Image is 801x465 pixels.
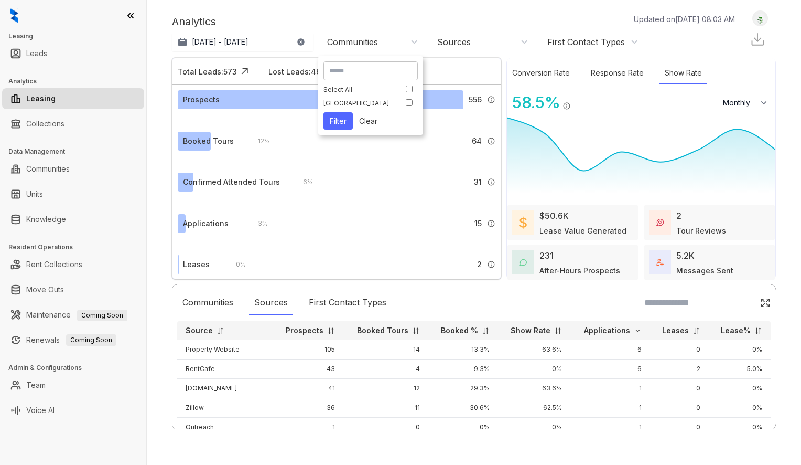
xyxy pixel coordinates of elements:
[472,135,482,147] span: 64
[709,340,771,360] td: 0%
[487,178,495,186] img: Info
[717,93,775,112] button: Monthly
[2,113,144,134] li: Collections
[676,225,726,236] div: Tour Reviews
[650,360,709,379] td: 2
[66,334,116,346] span: Coming Soon
[659,62,707,84] div: Show Rate
[343,360,428,379] td: 4
[498,340,571,360] td: 63.6%
[247,218,268,229] div: 3 %
[676,265,733,276] div: Messages Sent
[547,36,625,48] div: First Contact Types
[10,8,18,23] img: logo
[487,96,495,104] img: Info
[323,112,353,130] button: Filter
[286,325,323,336] p: Prospects
[177,418,273,437] td: Outreach
[183,135,234,147] div: Booked Tours
[474,218,482,229] span: 15
[539,225,626,236] div: Lease Value Generated
[571,92,587,108] img: Click Icon
[709,379,771,398] td: 0%
[26,330,116,351] a: RenewalsComing Soon
[656,219,664,226] img: TourReviews
[721,325,751,336] p: Lease%
[2,375,144,396] li: Team
[183,259,210,270] div: Leases
[2,279,144,300] li: Move Outs
[8,31,146,41] h3: Leasing
[428,360,498,379] td: 9.3%
[738,298,747,307] img: SearchIcon
[2,400,144,421] li: Voice AI
[441,325,478,336] p: Booked %
[507,91,560,114] div: 58.5 %
[498,379,571,398] td: 63.6%
[247,135,270,147] div: 12 %
[482,327,490,335] img: sorting
[237,64,253,79] img: Click Icon
[26,184,43,205] a: Units
[539,249,554,262] div: 231
[487,260,495,269] img: Info
[183,94,220,105] div: Prospects
[507,62,575,84] div: Conversion Rate
[177,379,273,398] td: [DOMAIN_NAME]
[172,14,216,29] p: Analytics
[8,363,146,373] h3: Admin & Configurations
[2,330,144,351] li: Renewals
[249,291,293,315] div: Sources
[570,418,650,437] td: 1
[656,259,664,266] img: TotalFum
[498,398,571,418] td: 62.5%
[539,209,569,222] div: $50.6K
[662,325,689,336] p: Leases
[177,340,273,360] td: Property Website
[437,36,471,48] div: Sources
[539,265,620,276] div: After-Hours Prospects
[498,418,571,437] td: 0%
[2,158,144,179] li: Communities
[172,33,313,51] button: [DATE] - [DATE]
[754,327,762,335] img: sorting
[225,259,246,270] div: 0 %
[474,176,482,188] span: 31
[650,340,709,360] td: 0
[692,327,700,335] img: sorting
[8,77,146,86] h3: Analytics
[343,418,428,437] td: 0
[26,113,64,134] a: Collections
[584,325,630,336] p: Applications
[177,360,273,379] td: RentCafe
[183,218,229,229] div: Applications
[586,62,649,84] div: Response Rate
[293,176,313,188] div: 6 %
[570,398,650,418] td: 1
[273,379,343,398] td: 41
[753,13,767,24] img: UserAvatar
[273,418,343,437] td: 1
[26,88,56,109] a: Leasing
[268,66,326,77] div: Lost Leads: 460
[650,418,709,437] td: 0
[570,340,650,360] td: 6
[26,375,46,396] a: Team
[26,43,47,64] a: Leads
[353,112,384,130] button: Clear
[217,327,224,335] img: sorting
[554,327,562,335] img: sorting
[428,418,498,437] td: 0%
[26,279,64,300] a: Move Outs
[343,398,428,418] td: 11
[519,216,527,229] img: LeaseValue
[477,259,482,270] span: 2
[428,398,498,418] td: 30.6%
[26,400,55,421] a: Voice AI
[650,379,709,398] td: 0
[487,137,495,145] img: Info
[487,219,495,228] img: Info
[2,43,144,64] li: Leads
[357,325,408,336] p: Booked Tours
[676,249,695,262] div: 5.2K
